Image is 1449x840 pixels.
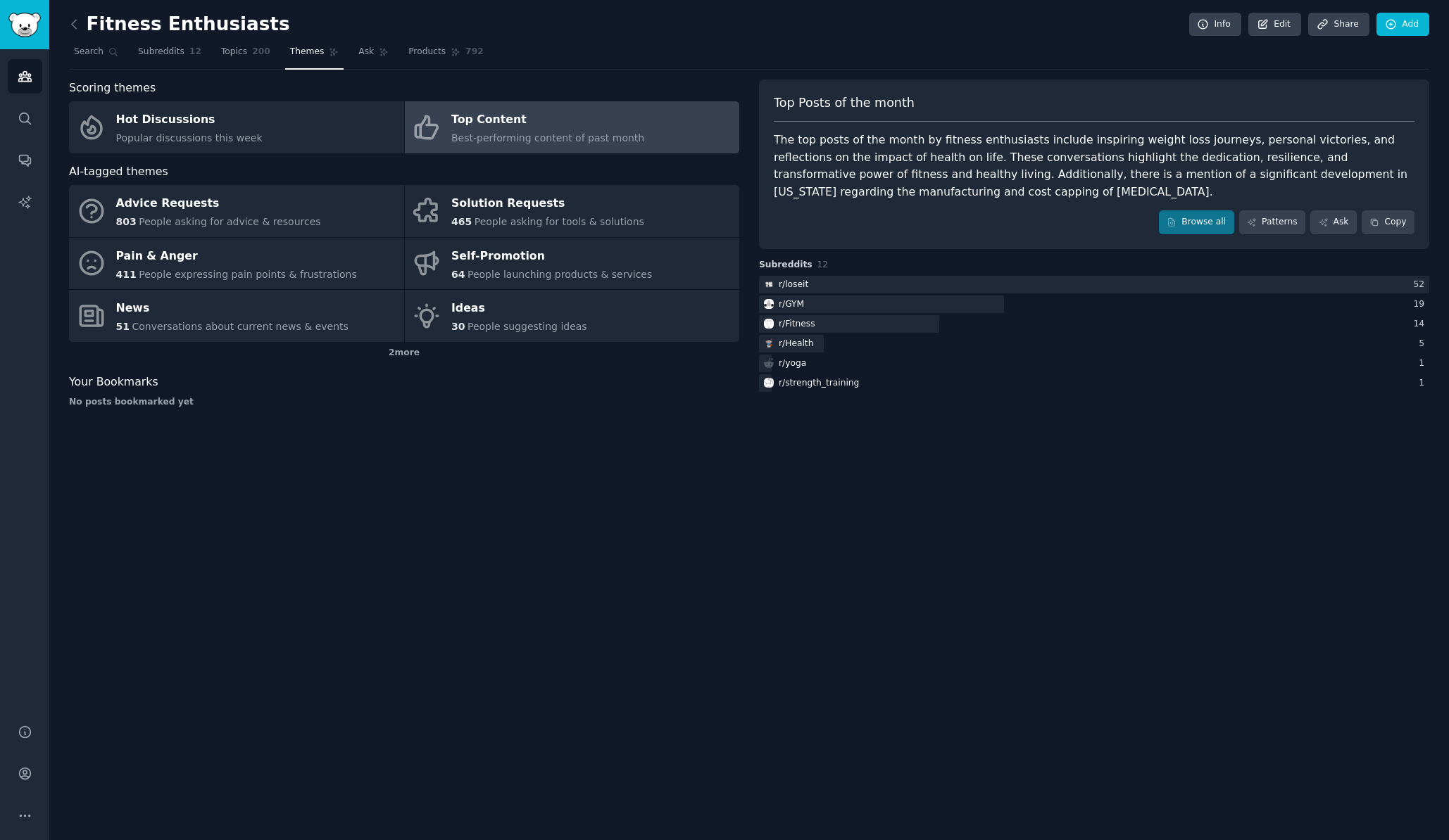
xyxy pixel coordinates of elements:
[451,216,472,227] span: 465
[451,245,652,267] div: Self-Promotion
[290,46,325,58] span: Themes
[69,290,404,342] a: News51Conversations about current news & events
[74,46,103,58] span: Search
[285,41,344,70] a: Themes
[764,279,774,289] img: loseit
[69,41,123,70] a: Search
[408,46,446,58] span: Products
[116,109,263,132] div: Hot Discussions
[817,260,829,269] span: 12
[779,338,813,350] div: r/ Health
[1362,210,1414,234] button: Copy
[764,378,774,388] img: strength_training
[69,101,404,153] a: Hot DiscussionsPopular discussions this week
[764,338,774,348] img: Health
[759,259,813,272] span: Subreddits
[1376,13,1429,37] a: Add
[252,46,270,58] span: 200
[139,269,357,280] span: People expressing pain points & frustrations
[116,245,357,267] div: Pain & Anger
[774,132,1414,201] div: The top posts of the month by fitness enthusiasts include inspiring weight loss journeys, persona...
[138,46,184,58] span: Subreddits
[69,342,739,364] div: 2 more
[451,321,465,332] span: 30
[116,193,321,215] div: Advice Requests
[1189,13,1241,37] a: Info
[221,46,247,58] span: Topics
[451,132,644,144] span: Best-performing content of past month
[451,193,644,215] div: Solution Requests
[759,335,1429,352] a: Healthr/Health5
[465,46,484,58] span: 792
[1413,279,1429,291] div: 52
[1310,210,1357,234] a: Ask
[8,13,41,37] img: GummySearch logo
[779,279,808,291] div: r/ loseit
[451,269,465,280] span: 64
[358,46,374,58] span: Ask
[189,46,201,58] span: 12
[69,238,404,290] a: Pain & Anger411People expressing pain points & frustrations
[774,94,915,112] span: Top Posts of the month
[132,321,348,332] span: Conversations about current news & events
[405,290,740,342] a: Ideas30People suggesting ideas
[759,295,1429,313] a: GYMr/GYM19
[116,269,137,280] span: 411
[116,216,137,227] span: 803
[405,238,740,290] a: Self-Promotion64People launching products & services
[69,185,404,237] a: Advice Requests803People asking for advice & resources
[764,299,774,309] img: GYM
[405,185,740,237] a: Solution Requests465People asking for tools & solutions
[468,321,587,332] span: People suggesting ideas
[69,163,168,181] span: AI-tagged themes
[779,357,806,370] div: r/ yoga
[69,79,156,97] span: Scoring themes
[759,374,1429,392] a: strength_trainingr/strength_training1
[1308,13,1369,37] a: Share
[759,315,1429,333] a: Fitnessr/Fitness14
[759,276,1429,293] a: loseitr/loseit52
[468,269,652,280] span: People launching products & services
[216,41,275,70] a: Topics200
[116,321,130,332] span: 51
[1419,338,1429,350] div: 5
[1413,298,1429,311] div: 19
[69,396,739,409] div: No posts bookmarked yet
[779,298,804,311] div: r/ GYM
[779,318,815,331] div: r/ Fitness
[1419,357,1429,370] div: 1
[451,298,587,320] div: Ideas
[139,216,320,227] span: People asking for advice & resources
[764,319,774,329] img: Fitness
[1239,210,1305,234] a: Patterns
[1419,377,1429,390] div: 1
[779,377,859,390] div: r/ strength_training
[133,41,206,70] a: Subreddits12
[69,13,290,36] h2: Fitness Enthusiasts
[1413,318,1429,331] div: 14
[116,298,349,320] div: News
[451,109,644,132] div: Top Content
[1159,210,1234,234] a: Browse all
[405,101,740,153] a: Top ContentBest-performing content of past month
[69,374,158,391] span: Your Bookmarks
[475,216,644,227] span: People asking for tools & solutions
[353,41,394,70] a: Ask
[759,355,1429,372] a: r/yoga1
[403,41,488,70] a: Products792
[1248,13,1301,37] a: Edit
[116,132,263,144] span: Popular discussions this week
